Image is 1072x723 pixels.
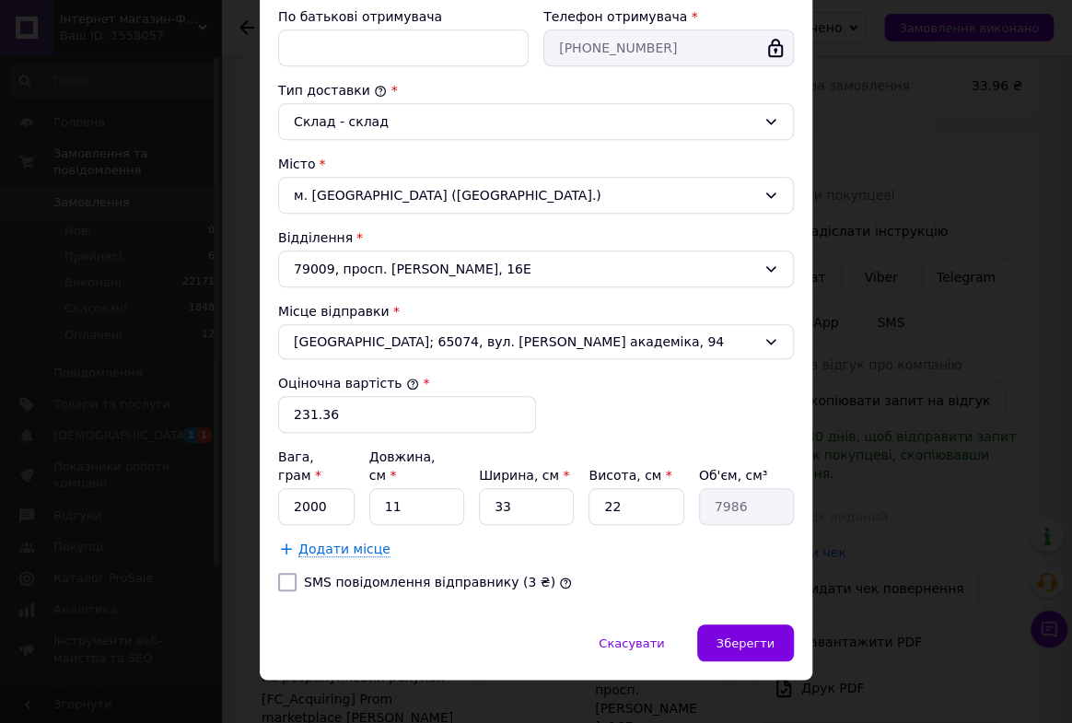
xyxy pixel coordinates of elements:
label: Довжина, см [369,449,436,483]
span: Додати місце [298,542,390,557]
label: Оціночна вартість [278,376,419,391]
span: Скасувати [599,636,664,650]
div: Об'єм, см³ [699,466,794,484]
label: SMS повідомлення відправнику (3 ₴) [304,575,555,589]
input: +380 [543,29,794,66]
label: Телефон отримувача [543,9,687,24]
div: Місто [278,155,794,173]
label: Вага, грам [278,449,321,483]
span: [GEOGRAPHIC_DATA]; 65074, вул. [PERSON_NAME] академіка, 94 [294,332,756,351]
div: Склад - склад [294,111,756,132]
div: м. [GEOGRAPHIC_DATA] ([GEOGRAPHIC_DATA].) [278,177,794,214]
div: 79009, просп. [PERSON_NAME], 16Е [278,251,794,287]
span: Зберегти [717,636,775,650]
div: Місце відправки [278,302,794,321]
div: Тип доставки [278,81,794,99]
label: По батькові отримувача [278,9,442,24]
label: Ширина, см [479,468,569,483]
label: Висота, см [588,468,671,483]
div: Відділення [278,228,794,247]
